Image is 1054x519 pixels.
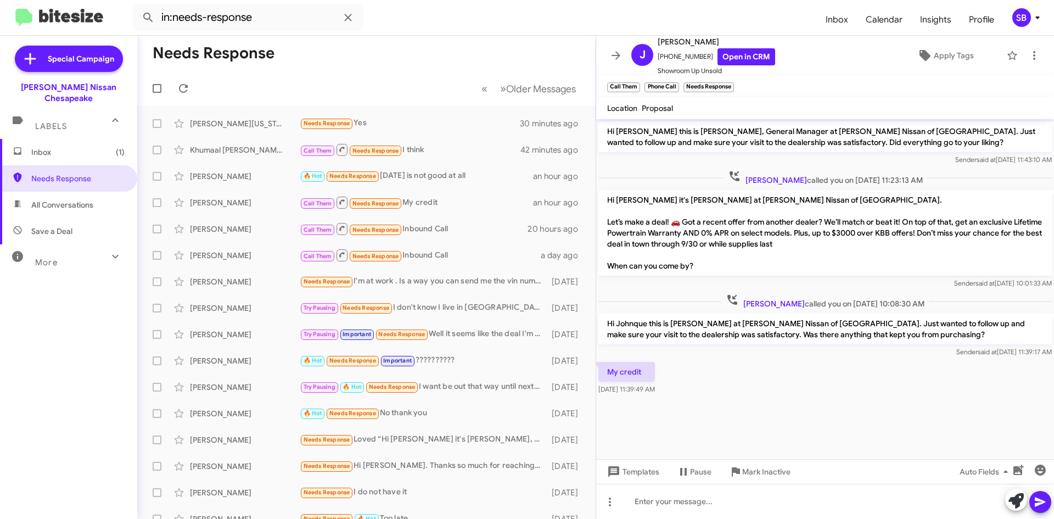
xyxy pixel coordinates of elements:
[190,434,300,445] div: [PERSON_NAME]
[352,226,399,233] span: Needs Response
[15,46,123,72] a: Special Campaign
[300,196,533,209] div: My credit
[329,172,376,180] span: Needs Response
[717,48,775,65] a: Open in CRM
[598,385,655,393] span: [DATE] 11:39:49 AM
[724,170,927,186] span: called you on [DATE] 11:23:13 AM
[683,82,734,92] small: Needs Response
[300,381,546,393] div: I want be out that way until next month
[31,199,93,210] span: All Conversations
[369,383,416,390] span: Needs Response
[934,46,974,65] span: Apply Tags
[528,224,587,235] div: 20 hours ago
[598,362,655,382] p: My credit
[343,304,389,311] span: Needs Response
[190,408,300,419] div: [PERSON_NAME]
[300,248,541,262] div: Inbound Call
[658,48,775,65] span: [PHONE_NUMBER]
[378,331,425,338] span: Needs Response
[190,461,300,472] div: [PERSON_NAME]
[481,82,487,96] span: «
[190,487,300,498] div: [PERSON_NAME]
[300,460,546,472] div: Hi [PERSON_NAME]. Thanks so much for reaching out! I have spoken with [PERSON_NAME] this morning ...
[494,77,582,100] button: Next
[533,171,587,182] div: an hour ago
[975,279,995,287] span: said at
[190,355,300,366] div: [PERSON_NAME]
[304,462,350,470] span: Needs Response
[658,35,775,48] span: [PERSON_NAME]
[521,144,587,155] div: 42 minutes ago
[31,147,125,158] span: Inbox
[546,276,587,287] div: [DATE]
[304,200,332,207] span: Call Them
[668,462,720,482] button: Pause
[304,410,322,417] span: 🔥 Hot
[546,487,587,498] div: [DATE]
[742,462,790,482] span: Mark Inactive
[300,328,546,341] div: Well it seems like the deal I'm trying to achieve is nearly impossible. Also I've recently change...
[304,226,332,233] span: Call Them
[304,489,350,496] span: Needs Response
[546,329,587,340] div: [DATE]
[546,303,587,314] div: [DATE]
[304,172,322,180] span: 🔥 Hot
[955,155,1052,164] span: Sender [DATE] 11:43:10 AM
[546,382,587,393] div: [DATE]
[304,383,335,390] span: Try Pausing
[598,190,1052,276] p: Hi [PERSON_NAME] it's [PERSON_NAME] at [PERSON_NAME] Nissan of [GEOGRAPHIC_DATA]. Let’s make a de...
[598,121,1052,152] p: Hi [PERSON_NAME] this is [PERSON_NAME], General Manager at [PERSON_NAME] Nissan of [GEOGRAPHIC_DA...
[1012,8,1031,27] div: SB
[190,382,300,393] div: [PERSON_NAME]
[889,46,1001,65] button: Apply Tags
[329,357,376,364] span: Needs Response
[304,357,322,364] span: 🔥 Hot
[304,147,332,154] span: Call Them
[31,226,72,237] span: Save a Deal
[521,118,587,129] div: 30 minutes ago
[1003,8,1042,27] button: SB
[190,224,300,235] div: [PERSON_NAME]
[598,314,1052,344] p: Hi Johnque this is [PERSON_NAME] at [PERSON_NAME] Nissan of [GEOGRAPHIC_DATA]. Just wanted to fol...
[956,348,1052,356] span: Sender [DATE] 11:39:17 AM
[304,331,335,338] span: Try Pausing
[190,303,300,314] div: [PERSON_NAME]
[911,4,960,36] a: Insights
[642,103,673,113] span: Proposal
[190,276,300,287] div: [PERSON_NAME]
[343,331,371,338] span: Important
[541,250,587,261] div: a day ago
[960,462,1012,482] span: Auto Fields
[817,4,857,36] a: Inbox
[304,253,332,260] span: Call Them
[35,121,67,131] span: Labels
[48,53,114,64] span: Special Campaign
[960,4,1003,36] span: Profile
[35,258,58,267] span: More
[190,197,300,208] div: [PERSON_NAME]
[721,293,929,309] span: called you on [DATE] 10:08:30 AM
[857,4,911,36] a: Calendar
[596,462,668,482] button: Templates
[133,4,363,31] input: Search
[743,299,805,309] span: [PERSON_NAME]
[605,462,659,482] span: Templates
[190,144,300,155] div: Khumaal [PERSON_NAME]
[300,302,546,314] div: I don't know I live in [GEOGRAPHIC_DATA] and I don't have away there. And I don't know when I wil...
[190,250,300,261] div: [PERSON_NAME]
[300,407,546,420] div: No thank you
[690,462,711,482] span: Pause
[475,77,494,100] button: Previous
[300,117,521,130] div: Yes
[383,357,412,364] span: Important
[978,348,997,356] span: said at
[300,275,546,288] div: I'm at work . Is a way you can send me the vin number and mileage and final vehicle purchase pric...
[190,171,300,182] div: [PERSON_NAME]
[475,77,582,100] nav: Page navigation example
[720,462,799,482] button: Mark Inactive
[352,200,399,207] span: Needs Response
[300,222,528,236] div: Inbound Call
